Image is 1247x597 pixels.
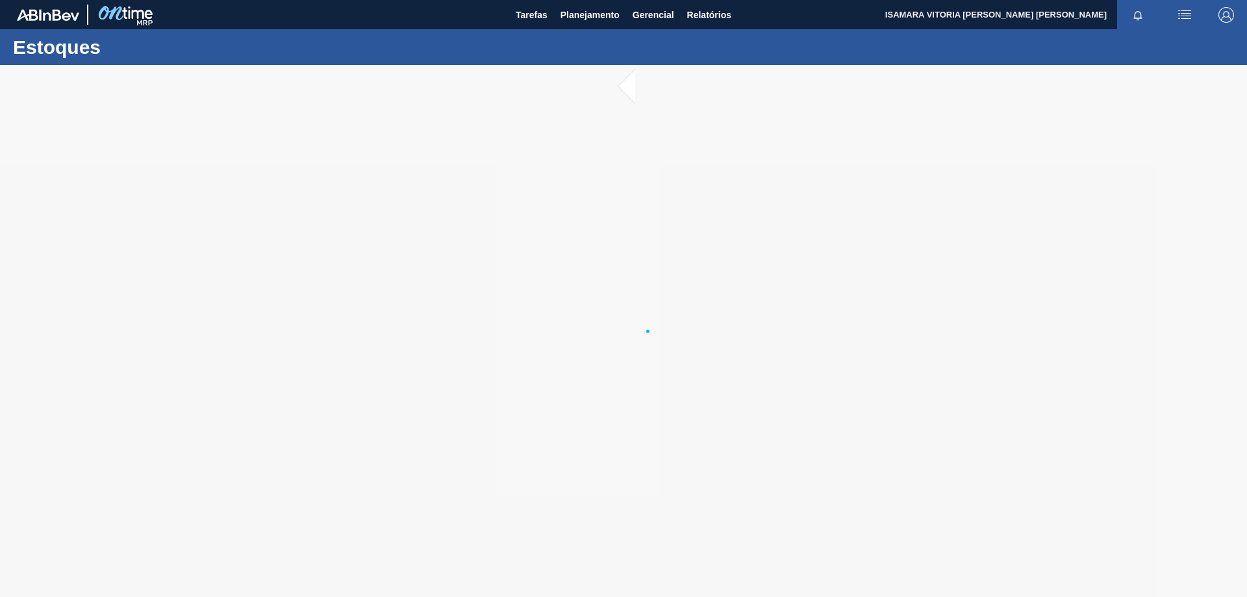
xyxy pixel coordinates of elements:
[1177,7,1192,23] img: userActions
[687,7,731,23] span: Relatórios
[561,7,620,23] span: Planejamento
[516,7,548,23] span: Tarefas
[633,7,674,23] span: Gerencial
[1218,7,1234,23] img: Logout
[1117,6,1159,24] button: Notificações
[17,9,79,21] img: TNhmsLtSVTkK8tSr43FrP2fwEKptu5GPRR3wAAAABJRU5ErkJggg==
[13,40,244,55] h1: Estoques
